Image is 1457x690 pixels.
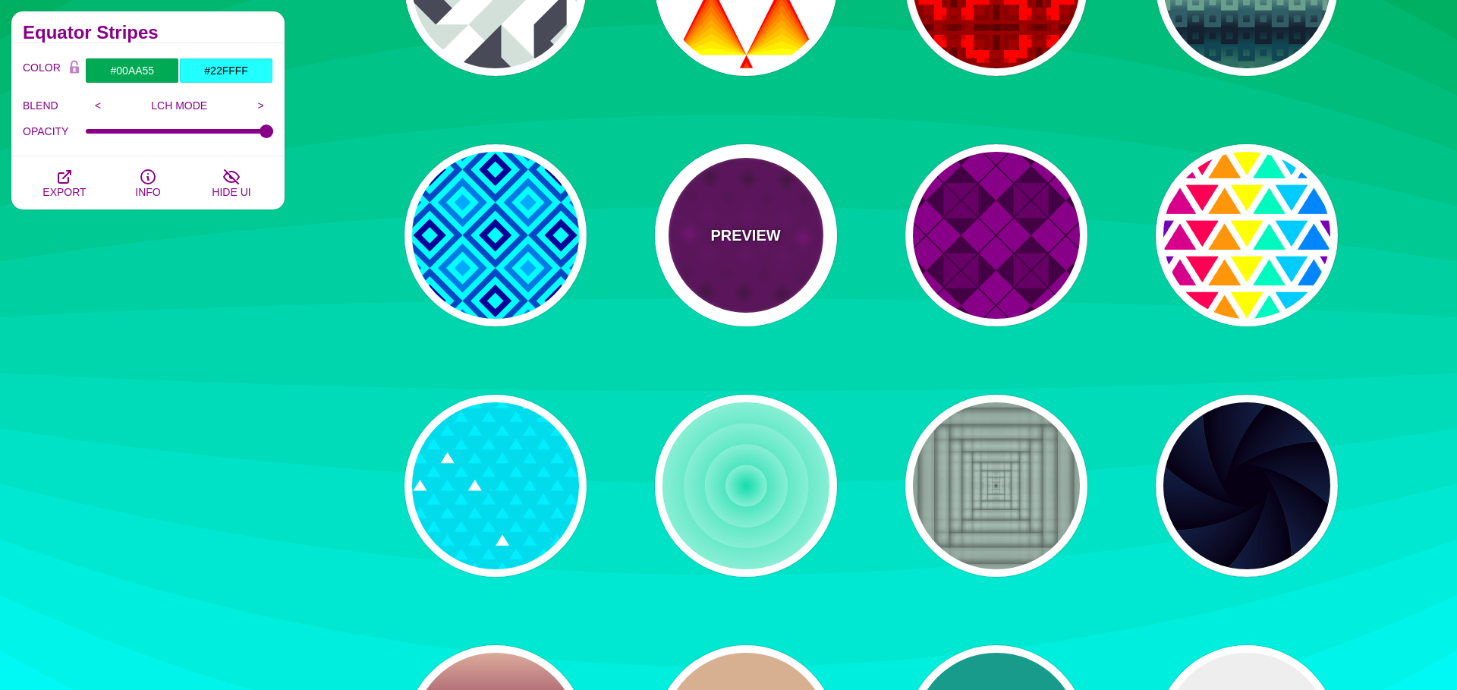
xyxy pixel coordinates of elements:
h2: Equator Stripes [23,27,273,39]
button: 3d aperture background [1156,395,1338,577]
label: BLEND [23,96,86,115]
input: < [86,94,111,117]
label: OPACITY [23,121,86,141]
button: stacked rainbow triangle pattern [1156,144,1338,326]
button: triangle pattern with random white triangles [404,395,587,577]
input: > [248,94,273,117]
p: LCH MODE [111,99,249,112]
label: COLOR [23,58,63,83]
button: INFO [106,156,190,210]
button: purple argyle pattern with squares in diamonds [905,144,1087,326]
span: HIDE UI [212,186,250,198]
span: EXPORT [42,186,86,198]
p: PREVIEW [710,224,780,247]
button: PREVIEWpurple star pattern in shades and tints of purple [655,144,837,326]
button: green layered rings within rings [655,395,837,577]
button: Color Lock [63,58,86,79]
button: HIDE UI [190,156,273,210]
button: outlined diamonds in shades of blue [404,144,587,326]
button: infinitely smaller square cutouts within square cutouts [905,395,1087,577]
button: EXPORT [23,156,106,210]
span: INFO [135,186,160,198]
